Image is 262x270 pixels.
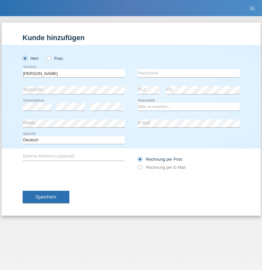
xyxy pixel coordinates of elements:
[46,56,63,61] label: Frau
[23,56,27,60] input: Herr
[138,165,186,170] label: Rechnung per E-Mail
[23,34,240,42] h1: Kunde hinzufügen
[138,157,142,165] input: Rechnung per Post
[36,194,56,200] span: Speichern
[138,165,142,173] input: Rechnung per E-Mail
[138,157,182,162] label: Rechnung per Post
[23,56,39,61] label: Herr
[46,56,51,60] input: Frau
[249,5,256,12] i: menu
[23,191,69,203] button: Speichern
[246,6,259,10] a: menu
